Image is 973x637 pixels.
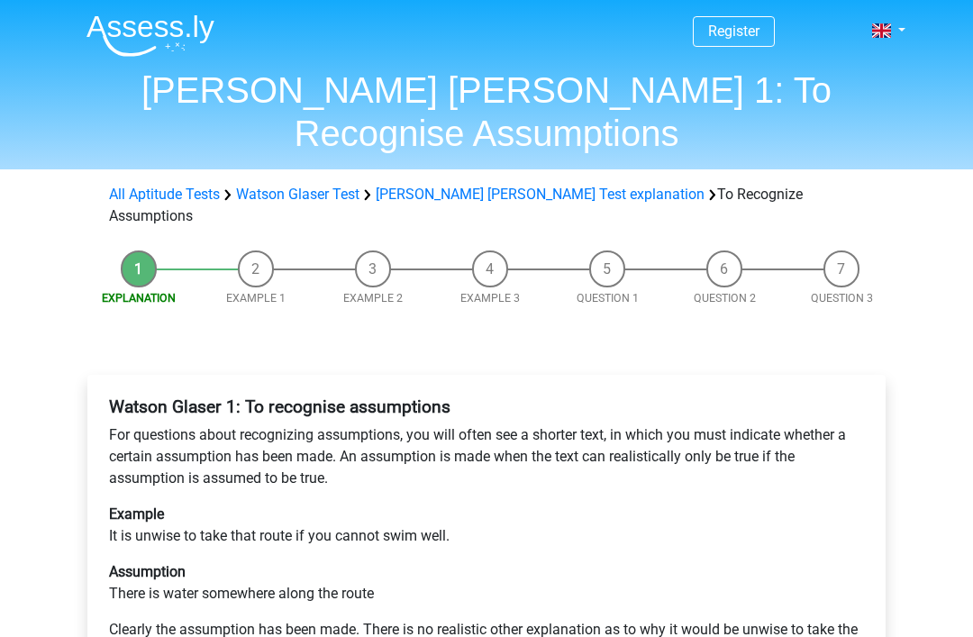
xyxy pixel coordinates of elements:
a: All Aptitude Tests [109,186,220,203]
p: It is unwise to take that route if you cannot swim well. [109,504,864,547]
div: To Recognize Assumptions [102,184,871,227]
a: Register [708,23,759,40]
a: Example 3 [460,291,520,305]
a: Explanation [102,291,176,305]
p: For questions about recognizing assumptions, you will often see a shorter text, in which you must... [109,424,864,489]
a: Question 3 [811,291,873,305]
h1: [PERSON_NAME] [PERSON_NAME] 1: To Recognise Assumptions [72,68,901,155]
a: Question 2 [694,291,756,305]
b: Example [109,505,164,523]
b: Assumption [109,563,186,580]
a: Watson Glaser Test [236,186,359,203]
a: Example 1 [226,291,286,305]
img: Assessly [86,14,214,57]
p: There is water somewhere along the route [109,561,864,605]
a: [PERSON_NAME] [PERSON_NAME] Test explanation [376,186,705,203]
a: Example 2 [343,291,403,305]
b: Watson Glaser 1: To recognise assumptions [109,396,450,417]
a: Question 1 [577,291,639,305]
